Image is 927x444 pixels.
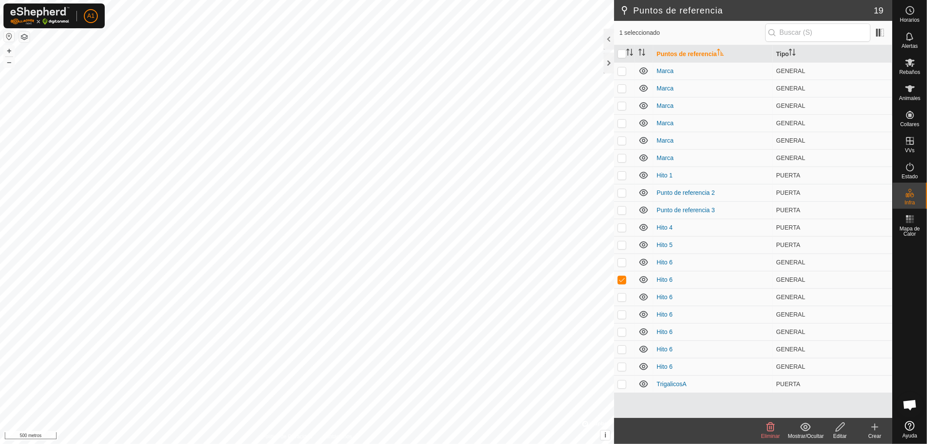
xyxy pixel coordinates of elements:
[657,346,673,353] a: Hito 6
[776,154,805,161] font: GENERAL
[638,50,645,57] p-sorticon: Activar para ordenar
[619,29,660,36] font: 1 seleccionado
[899,69,920,75] font: Rebaños
[776,50,789,57] font: Tipo
[868,433,881,439] font: Crear
[657,50,717,57] font: Puntos de referencia
[902,174,918,180] font: Estado
[904,200,915,206] font: Infra
[7,46,12,55] font: +
[323,433,352,441] a: Contáctenos
[905,147,914,154] font: VVs
[657,137,674,144] a: Marca
[776,381,801,387] font: PUERTA
[789,50,796,57] p-sorticon: Activar para ordenar
[776,224,801,231] font: PUERTA
[776,189,801,196] font: PUERTA
[657,381,687,387] a: TrigalicosA
[833,433,847,439] font: Editar
[626,50,633,57] p-sorticon: Activar para ordenar
[902,43,918,49] font: Alertas
[4,57,14,67] button: –
[657,294,673,300] a: Hito 6
[776,67,805,74] font: GENERAL
[657,120,674,127] a: Marca
[903,433,917,439] font: Ayuda
[776,328,805,335] font: GENERAL
[4,31,14,42] button: Restablecer Mapa
[776,346,805,353] font: GENERAL
[761,433,780,439] font: Eliminar
[657,311,673,318] a: Hito 6
[657,189,715,196] a: Punto de referencia 2
[601,431,610,440] button: i
[4,46,14,56] button: +
[776,259,805,266] font: GENERAL
[19,32,30,42] button: Capas del Mapa
[893,417,927,442] a: Ayuda
[897,392,923,418] div: Chat abierto
[776,241,801,248] font: PUERTA
[657,363,673,370] a: Hito 6
[657,154,674,161] a: Marca
[657,85,674,92] a: Marca
[776,120,805,127] font: GENERAL
[262,433,312,441] a: Política de Privacidad
[657,276,673,283] a: Hito 6
[776,137,805,144] font: GENERAL
[765,23,871,42] input: Buscar (S)
[776,276,805,283] font: GENERAL
[7,57,11,67] font: –
[10,7,70,25] img: Logotipo de Gallagher
[657,67,674,74] a: Marca
[657,241,673,248] a: Hito 5
[657,328,673,335] a: Hito 6
[776,311,805,318] font: GENERAL
[788,433,824,439] font: Mostrar/Ocultar
[657,102,674,109] a: Marca
[776,102,805,109] font: GENERAL
[657,207,715,214] a: Punto de referencia 3
[776,85,805,92] font: GENERAL
[776,172,801,179] font: PUERTA
[657,224,673,231] a: Hito 4
[776,207,801,214] font: PUERTA
[776,363,805,370] font: GENERAL
[717,50,724,57] p-sorticon: Activar para ordenar
[874,6,884,15] font: 19
[776,294,805,300] font: GENERAL
[633,6,723,15] font: Puntos de referencia
[900,17,920,23] font: Horarios
[899,95,920,101] font: Animales
[657,172,673,179] a: Hito 1
[900,226,920,237] font: Mapa de Calor
[900,121,919,127] font: Collares
[87,12,94,19] font: A1
[657,259,673,266] a: Hito 6
[605,431,606,439] font: i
